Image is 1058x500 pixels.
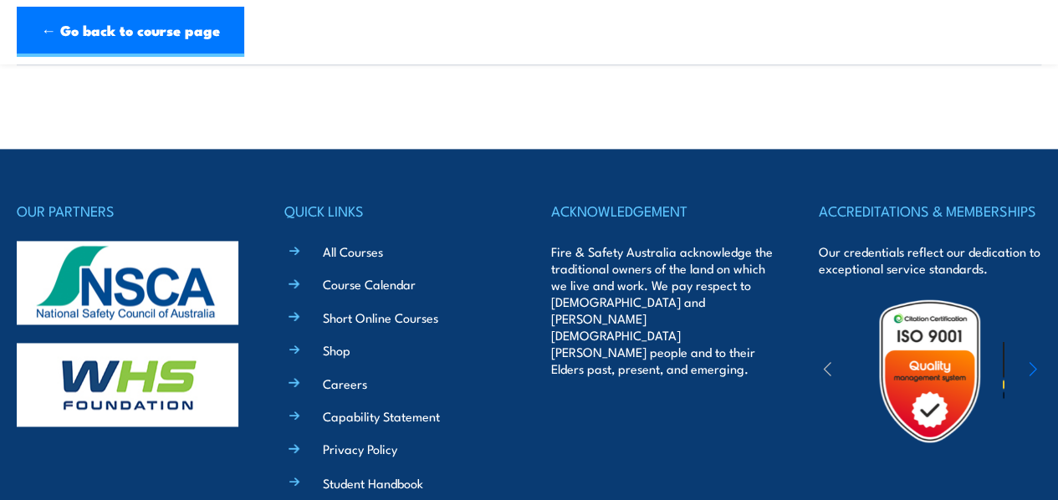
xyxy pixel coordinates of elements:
a: Capability Statement [323,407,440,425]
a: Short Online Courses [323,309,438,326]
a: Shop [323,341,350,359]
h4: QUICK LINKS [284,199,508,222]
img: nsca-logo-footer [17,241,238,324]
a: All Courses [323,242,383,260]
p: Our credentials reflect our dedication to exceptional service standards. [819,243,1042,277]
a: Course Calendar [323,275,416,293]
p: Fire & Safety Australia acknowledge the traditional owners of the land on which we live and work.... [551,243,774,377]
h4: ACCREDITATIONS & MEMBERSHIPS [819,199,1042,222]
a: ← Go back to course page [17,7,244,57]
h4: ACKNOWLEDGEMENT [551,199,774,222]
a: Careers [323,375,367,392]
h4: OUR PARTNERS [17,199,240,222]
img: Untitled design (19) [856,298,1003,444]
a: Privacy Policy [323,440,397,457]
a: Student Handbook [323,473,423,491]
img: whs-logo-footer [17,343,238,426]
